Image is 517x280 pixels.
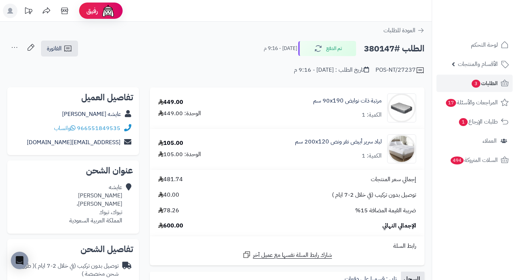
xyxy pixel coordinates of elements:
[294,66,369,74] div: تاريخ الطلب : [DATE] - 9:16 م
[382,222,416,230] span: الإجمالي النهائي
[19,4,37,20] a: تحديثات المنصة
[458,59,498,69] span: الأقسام والمنتجات
[13,93,133,102] h2: تفاصيل العميل
[158,222,183,230] span: 600.00
[376,66,424,75] div: POS-NT/27237
[387,93,416,122] img: 1728808024-110601060001-90x90.jpg
[54,124,75,133] a: واتساب
[77,124,120,133] a: 966551849535
[383,26,415,35] span: العودة للطلبات
[471,78,498,88] span: الطلبات
[264,45,297,52] small: [DATE] - 9:16 م
[436,94,513,111] a: المراجعات والأسئلة17
[355,206,416,215] span: ضريبة القيمة المضافة 15%
[459,118,468,126] span: 1
[471,40,498,50] span: لوحة التحكم
[253,251,332,259] span: شارك رابط السلة نفسها مع عميل آخر
[436,151,513,169] a: السلات المتروكة494
[362,111,382,119] div: الكمية: 1
[483,136,497,146] span: العملاء
[468,10,510,25] img: logo-2.png
[158,191,179,199] span: 40.00
[436,132,513,150] a: العملاء
[450,155,498,165] span: السلات المتروكة
[27,138,120,147] a: [EMAIL_ADDRESS][DOMAIN_NAME]
[445,97,498,108] span: المراجعات والأسئلة
[21,262,119,279] span: ( طرق شحن مخصصة )
[364,41,424,56] h2: الطلب #380147
[362,152,382,160] div: الكمية: 1
[332,191,416,199] span: توصيل بدون تركيب (في خلال 2-7 ايام )
[242,250,332,259] a: شارك رابط السلة نفسها مع عميل آخر
[158,139,183,147] div: 105.00
[158,175,183,184] span: 481.74
[158,150,201,159] div: الوحدة: 105.00
[383,26,424,35] a: العودة للطلبات
[158,98,183,106] div: 449.00
[13,166,133,175] h2: عنوان الشحن
[13,262,119,279] div: توصيل بدون تركيب (في خلال 2-7 ايام )
[436,36,513,54] a: لوحة التحكم
[158,109,201,118] div: الوحدة: 449.00
[298,41,356,56] button: تم الدفع
[86,7,98,15] span: رفيق
[471,79,481,88] span: 3
[371,175,416,184] span: إجمالي سعر المنتجات
[62,110,121,118] a: عايشه [PERSON_NAME]
[458,117,498,127] span: طلبات الإرجاع
[11,252,28,269] div: Open Intercom Messenger
[41,41,78,57] a: الفاتورة
[153,242,422,250] div: رابط السلة
[295,138,382,146] a: لباد سرير أبيض نفر ونص 200x120 سم
[450,156,464,165] span: 494
[387,134,416,163] img: 1732186588-220107040010-90x90.jpg
[446,99,456,107] span: 17
[13,245,133,254] h2: تفاصيل الشحن
[436,113,513,130] a: طلبات الإرجاع1
[47,44,62,53] span: الفاتورة
[436,75,513,92] a: الطلبات3
[69,183,122,225] div: عايشه [PERSON_NAME] [PERSON_NAME]، تبوك، تبوك المملكة العربية السعودية
[313,97,382,105] a: مرتبة ذات نوابض 90x190 سم
[158,206,179,215] span: 78.26
[101,4,115,18] img: ai-face.png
